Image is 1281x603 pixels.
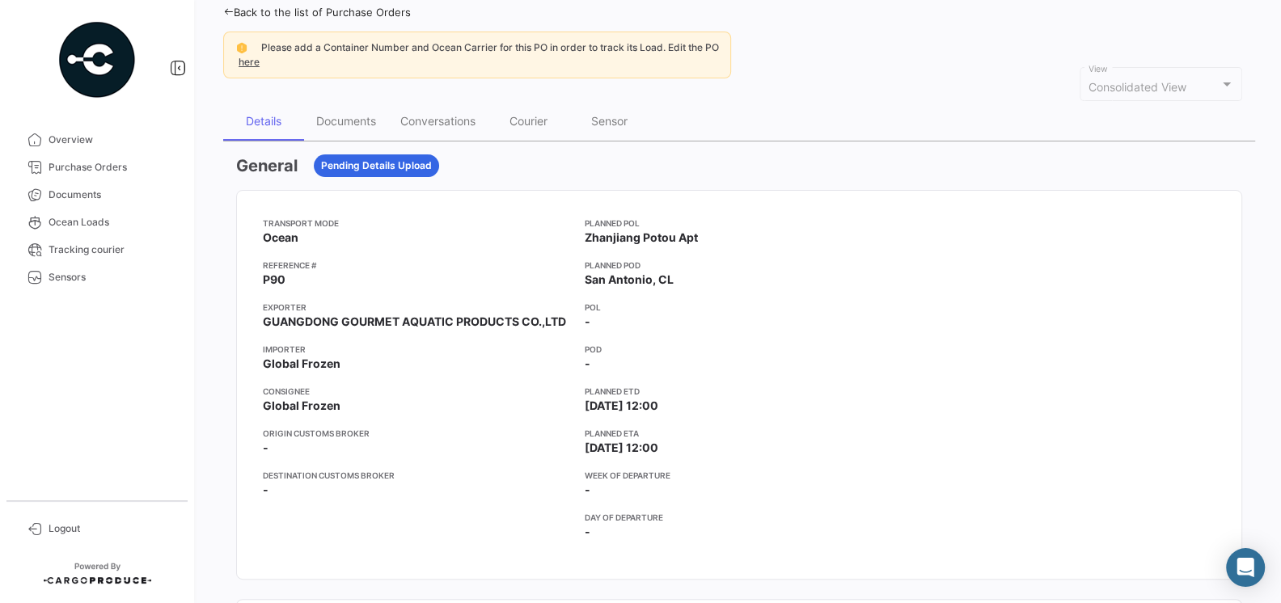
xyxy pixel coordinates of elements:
span: Zhanjiang Potou Apt [585,230,698,246]
a: Ocean Loads [13,209,181,236]
span: Tracking courier [49,242,175,257]
a: here [235,56,263,68]
app-card-info-title: POL [585,301,894,314]
span: Ocean Loads [49,215,175,230]
a: Back to the list of Purchase Orders [223,6,411,19]
a: Purchase Orders [13,154,181,181]
span: Ocean [263,230,298,246]
img: powered-by.png [57,19,137,100]
a: Tracking courier [13,236,181,264]
a: Overview [13,126,181,154]
a: Documents [13,181,181,209]
div: Documents [316,114,376,128]
span: Documents [49,188,175,202]
span: - [585,524,590,540]
app-card-info-title: Planned ETA [585,427,894,440]
span: [DATE] 12:00 [585,440,658,456]
span: - [585,482,590,498]
div: Abrir Intercom Messenger [1226,548,1265,587]
a: Sensors [13,264,181,291]
span: Consolidated View [1089,80,1186,94]
div: Courier [509,114,547,128]
span: [DATE] 12:00 [585,398,658,414]
span: - [585,314,590,330]
app-card-info-title: Planned POL [585,217,894,230]
span: P90 [263,272,285,288]
span: Sensors [49,270,175,285]
app-card-info-title: Planned POD [585,259,894,272]
span: San Antonio, CL [585,272,674,288]
app-card-info-title: Consignee [263,385,572,398]
span: Please add a Container Number and Ocean Carrier for this PO in order to track its Load. Edit the PO [261,41,719,53]
span: - [263,440,268,456]
app-card-info-title: Reference # [263,259,572,272]
div: Conversations [400,114,476,128]
app-card-info-title: Week of departure [585,469,894,482]
app-card-info-title: Planned ETD [585,385,894,398]
app-card-info-title: Origin Customs Broker [263,427,572,440]
span: Purchase Orders [49,160,175,175]
div: Details [246,114,281,128]
span: - [585,356,590,372]
span: Pending Details Upload [321,158,432,173]
app-card-info-title: Day of departure [585,511,894,524]
span: Global Frozen [263,398,340,414]
app-card-info-title: Exporter [263,301,572,314]
span: Global Frozen [263,356,340,372]
app-card-info-title: Destination Customs Broker [263,469,572,482]
span: - [263,482,268,498]
app-card-info-title: POD [585,343,894,356]
span: Overview [49,133,175,147]
span: GUANGDONG GOURMET AQUATIC PRODUCTS CO.,LTD [263,314,566,330]
app-card-info-title: Importer [263,343,572,356]
span: Logout [49,521,175,536]
h3: General [236,154,298,177]
div: Sensor [591,114,628,128]
app-card-info-title: Transport mode [263,217,572,230]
